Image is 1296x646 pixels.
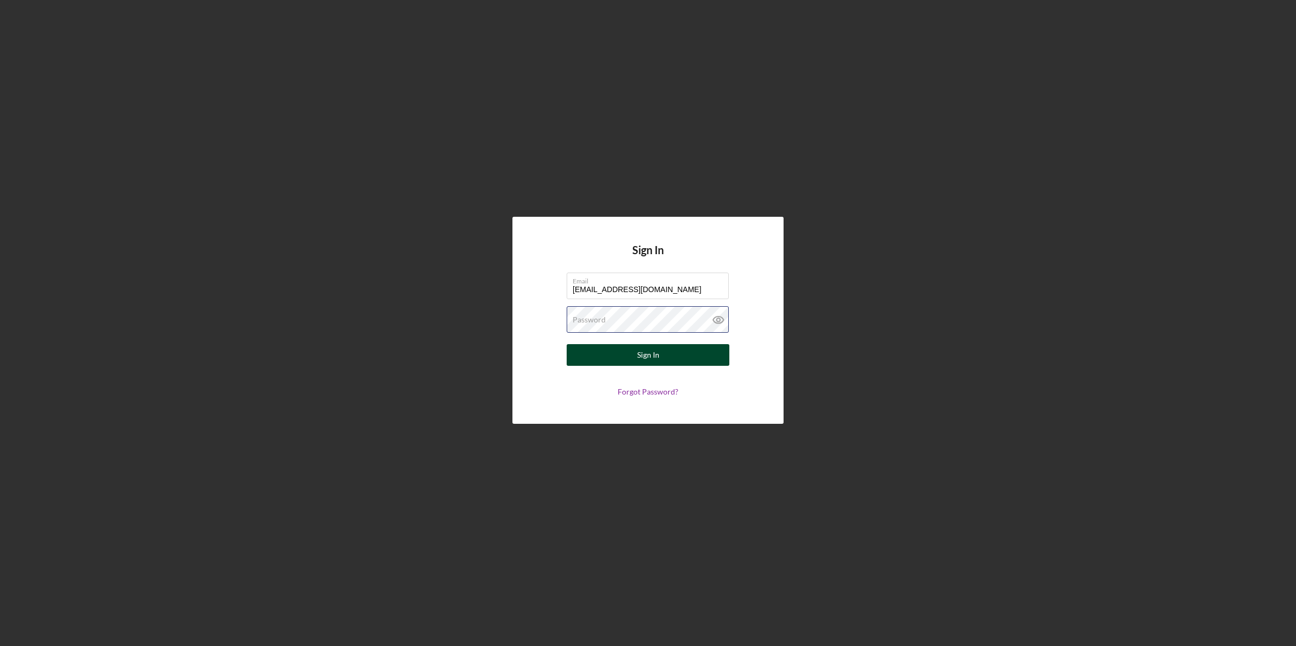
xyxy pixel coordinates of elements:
[618,387,678,396] a: Forgot Password?
[637,344,659,366] div: Sign In
[573,273,729,285] label: Email
[632,244,664,273] h4: Sign In
[573,315,606,324] label: Password
[567,344,729,366] button: Sign In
